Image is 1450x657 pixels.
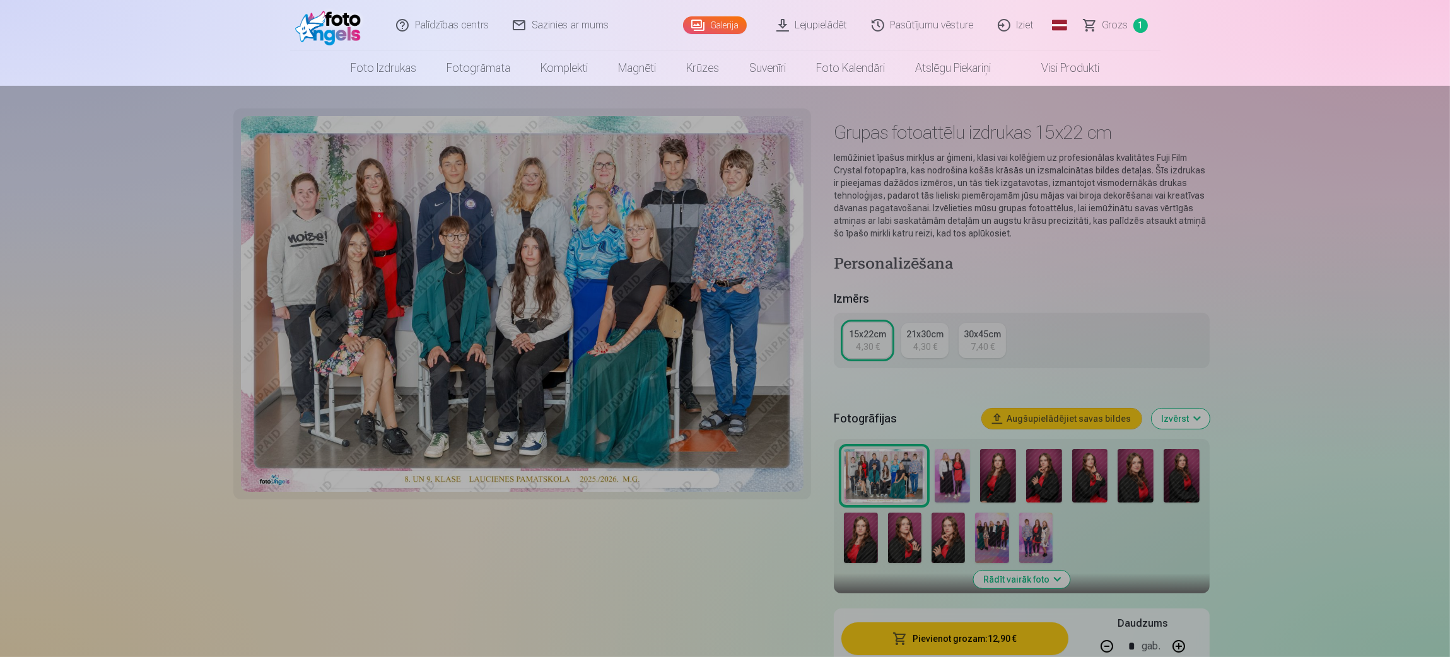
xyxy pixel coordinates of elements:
a: Galerija [683,16,747,34]
a: Foto izdrukas [336,50,431,86]
span: Grozs [1102,18,1128,33]
a: Komplekti [525,50,603,86]
a: Krūzes [671,50,734,86]
a: Magnēti [603,50,671,86]
span: 1 [1133,18,1148,33]
a: Fotogrāmata [431,50,525,86]
a: Foto kalendāri [801,50,900,86]
a: Visi produkti [1006,50,1114,86]
img: /fa1 [295,5,368,45]
a: Atslēgu piekariņi [900,50,1006,86]
a: Suvenīri [734,50,801,86]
